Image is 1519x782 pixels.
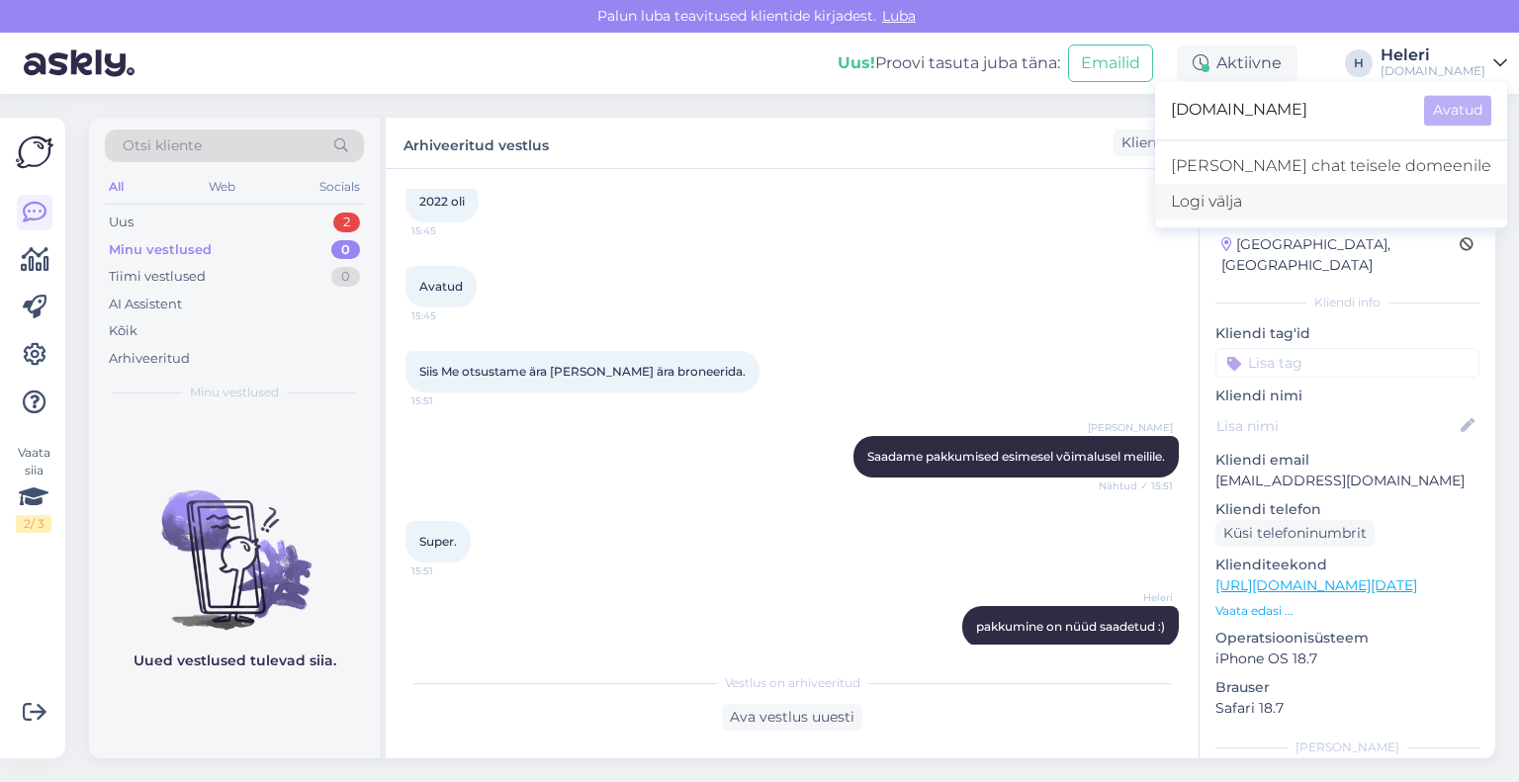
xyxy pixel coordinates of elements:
[109,295,182,314] div: AI Assistent
[331,267,360,287] div: 0
[1099,590,1173,605] span: Heleri
[411,308,486,323] span: 15:45
[419,194,465,209] span: 2022 oli
[1171,95,1408,126] span: [DOMAIN_NAME]
[1099,478,1173,493] span: Nähtud ✓ 15:51
[1215,294,1479,311] div: Kliendi info
[109,321,137,341] div: Kõik
[1215,499,1479,520] p: Kliendi telefon
[333,213,360,232] div: 2
[109,349,190,369] div: Arhiveeritud
[1215,739,1479,756] div: [PERSON_NAME]
[1114,132,1162,153] div: Klient
[1155,148,1507,184] a: [PERSON_NAME] chat teisele domeenile
[867,449,1165,464] span: Saadame pakkumised esimesel võimalusel meilile.
[1216,415,1457,437] input: Lisa nimi
[1215,677,1479,698] p: Brauser
[1215,698,1479,719] p: Safari 18.7
[1381,47,1507,79] a: Heleri[DOMAIN_NAME]
[1088,420,1173,435] span: [PERSON_NAME]
[411,564,486,578] span: 15:51
[16,444,51,533] div: Vaata siia
[1221,234,1460,276] div: [GEOGRAPHIC_DATA], [GEOGRAPHIC_DATA]
[1381,47,1485,63] div: Heleri
[411,223,486,238] span: 15:45
[1177,45,1297,81] div: Aktiivne
[109,213,134,232] div: Uus
[1215,576,1417,594] a: [URL][DOMAIN_NAME][DATE]
[315,174,364,200] div: Socials
[123,135,202,156] span: Otsi kliente
[205,174,239,200] div: Web
[1381,63,1485,79] div: [DOMAIN_NAME]
[134,651,336,671] p: Uued vestlused tulevad siia.
[16,133,53,171] img: Askly Logo
[105,174,128,200] div: All
[838,53,875,72] b: Uus!
[1215,520,1375,547] div: Küsi telefoninumbrit
[876,7,922,25] span: Luba
[1424,95,1491,126] button: Avatud
[1215,649,1479,669] p: iPhone OS 18.7
[190,384,279,401] span: Minu vestlused
[1345,49,1373,77] div: H
[419,279,463,294] span: Avatud
[1215,348,1479,378] input: Lisa tag
[419,534,457,549] span: Super.
[89,455,380,633] img: No chats
[1215,323,1479,344] p: Kliendi tag'id
[1215,471,1479,491] p: [EMAIL_ADDRESS][DOMAIN_NAME]
[1155,184,1507,219] div: Logi välja
[1215,555,1479,575] p: Klienditeekond
[331,240,360,260] div: 0
[725,674,860,692] span: Vestlus on arhiveeritud
[109,240,212,260] div: Minu vestlused
[1215,386,1479,406] p: Kliendi nimi
[403,130,549,156] label: Arhiveeritud vestlus
[16,515,51,533] div: 2 / 3
[411,393,486,408] span: 15:51
[109,267,206,287] div: Tiimi vestlused
[838,51,1060,75] div: Proovi tasuta juba täna:
[1215,628,1479,649] p: Operatsioonisüsteem
[976,619,1165,634] span: pakkumine on nüüd saadetud :)
[1215,602,1479,620] p: Vaata edasi ...
[722,704,862,731] div: Ava vestlus uuesti
[419,364,746,379] span: Siis Me otsustame ära [PERSON_NAME] ära broneerida.
[1068,44,1153,82] button: Emailid
[1215,450,1479,471] p: Kliendi email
